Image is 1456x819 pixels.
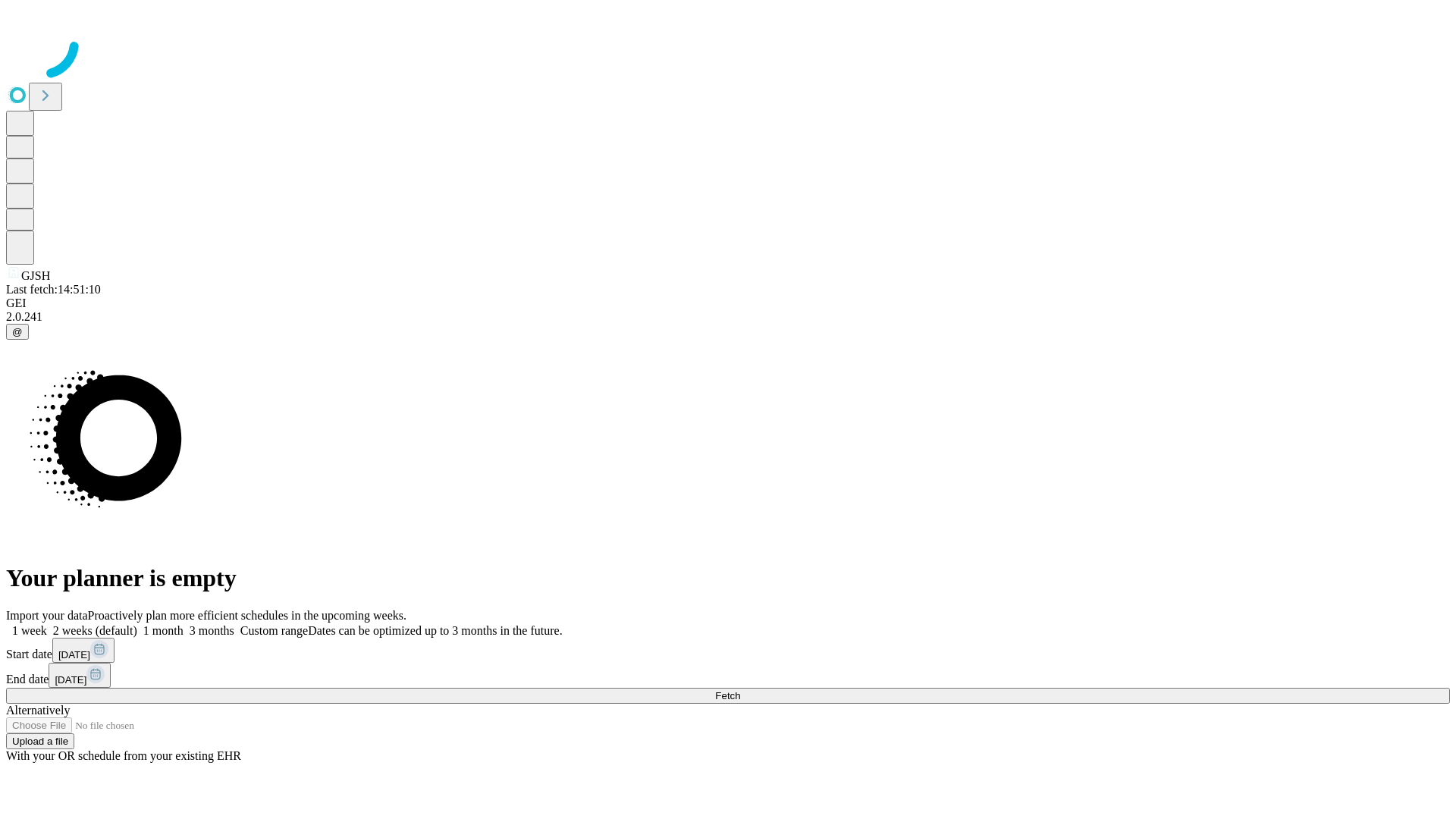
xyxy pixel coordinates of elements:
[6,609,88,622] span: Import your data
[6,704,70,717] span: Alternatively
[6,749,241,762] span: With your OR schedule from your existing EHR
[240,624,308,637] span: Custom range
[6,688,1450,704] button: Fetch
[58,649,90,661] span: [DATE]
[6,324,29,340] button: @
[53,624,137,637] span: 2 weeks (default)
[143,624,184,637] span: 1 month
[6,638,1450,663] div: Start date
[6,564,1450,592] h1: Your planner is empty
[12,624,47,637] span: 1 week
[55,674,86,686] span: [DATE]
[308,624,562,637] span: Dates can be optimized up to 3 months in the future.
[6,310,1450,324] div: 2.0.241
[88,609,406,622] span: Proactively plan more efficient schedules in the upcoming weeks.
[49,663,111,688] button: [DATE]
[715,690,740,701] span: Fetch
[12,326,23,337] span: @
[190,624,234,637] span: 3 months
[21,269,50,282] span: GJSH
[6,283,101,296] span: Last fetch: 14:51:10
[6,733,74,749] button: Upload a file
[6,297,1450,310] div: GEI
[52,638,115,663] button: [DATE]
[6,663,1450,688] div: End date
